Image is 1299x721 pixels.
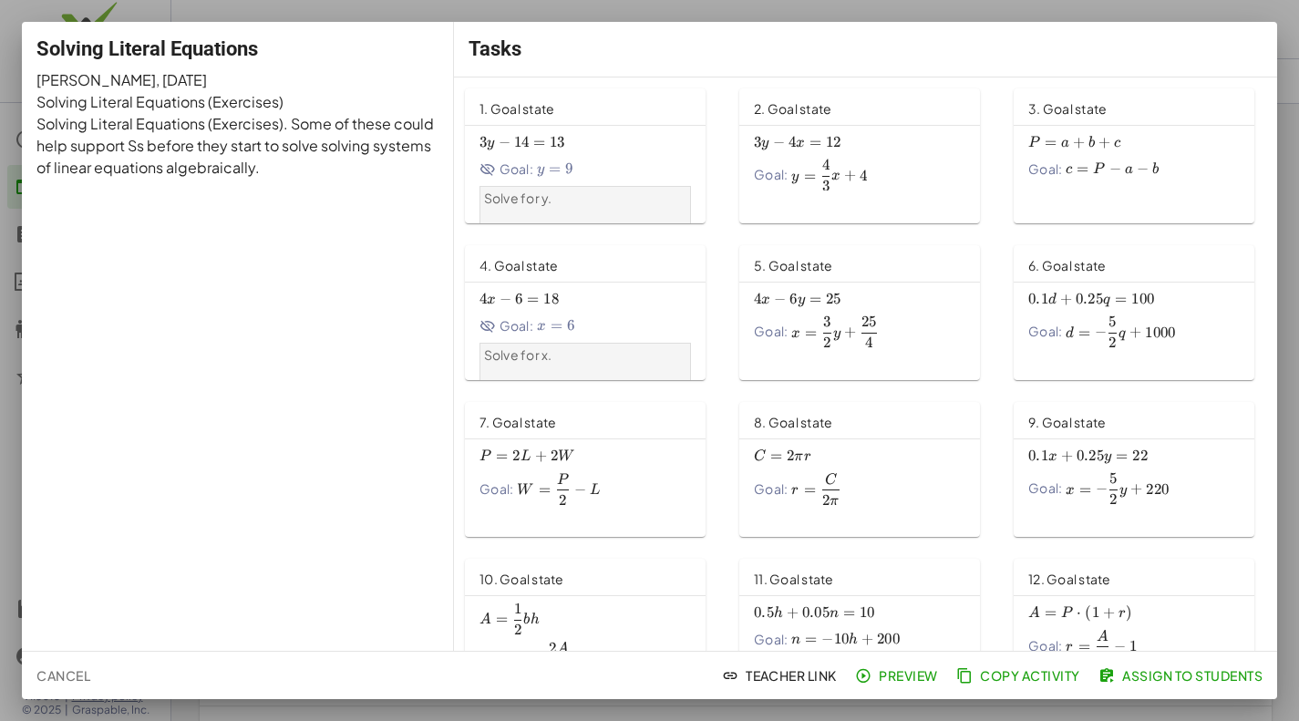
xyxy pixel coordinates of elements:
[1108,630,1110,651] span: ​
[527,290,539,308] span: =
[1066,326,1074,341] span: d
[1028,571,1111,587] span: 12. Goal state
[761,136,768,150] span: y
[479,449,490,464] span: P
[773,133,785,151] span: −
[1028,136,1038,150] span: P
[754,603,774,622] span: 0.5
[479,613,491,627] span: A
[834,630,850,648] span: 10
[726,667,837,684] span: Teacher Link
[465,402,717,537] a: 7. Goal stateGoal:
[36,37,258,60] span: Solving Literal Equations
[960,667,1080,684] span: Copy Activity
[843,603,855,622] span: =
[804,167,816,185] span: =
[804,449,811,464] span: r
[514,133,530,151] span: 14
[794,449,803,464] span: π
[1103,293,1110,307] span: q
[822,491,830,510] span: 2
[551,316,562,335] span: =
[831,316,833,336] span: ​
[1092,603,1099,622] span: 1
[156,70,207,89] span: , [DATE]
[1060,290,1072,308] span: +
[822,177,830,195] span: 3
[1103,603,1115,622] span: +
[539,480,551,499] span: =
[1117,316,1119,336] span: ​
[484,346,687,365] p: Solve for x.
[1048,293,1057,307] span: d
[1045,603,1057,622] span: =
[1076,290,1103,308] span: 0.25
[1129,637,1137,655] span: 1
[861,630,873,648] span: +
[860,603,875,622] span: 10
[454,22,1277,77] div: Tasks
[754,257,832,273] span: 5. Goal state
[833,326,840,341] span: y
[521,449,531,464] span: L
[1028,630,1062,662] span: Goal:
[826,290,841,308] span: 25
[479,100,554,117] span: 1. Goal state
[569,642,571,663] span: ​
[718,659,844,692] button: Teacher Link
[514,600,521,618] span: 1
[479,316,533,335] span: Goal:
[1014,559,1266,694] a: 12. Goal stateGoal:
[496,447,508,465] span: =
[479,414,556,430] span: 7. Goal state
[479,571,564,587] span: 10. Goal state
[860,167,867,185] span: 4
[487,136,494,150] span: y
[1066,483,1075,498] span: x
[1028,447,1048,465] span: 0.1
[805,324,817,342] span: =
[514,621,521,639] span: 2
[533,133,545,151] span: =
[1066,640,1073,654] span: r
[754,473,788,505] span: Goal:
[877,630,900,648] span: 200
[1061,447,1073,465] span: +
[479,473,513,505] span: Goal:
[1093,162,1103,177] span: P
[36,91,439,113] p: Solving Literal Equations (Exercises)
[1119,606,1126,621] span: r
[496,610,508,628] span: =
[512,447,520,465] span: 2
[809,133,821,151] span: =
[1028,606,1040,621] span: A
[953,659,1088,692] button: Copy Activity
[521,603,523,623] span: ​
[830,160,831,180] span: ​
[754,133,761,151] span: 3
[1130,480,1142,499] span: +
[465,88,717,223] a: 1. Goal stateGoal:Solve for y.
[1077,447,1104,465] span: 0.25
[851,659,945,692] a: Preview
[1073,133,1085,151] span: +
[550,133,565,151] span: 13
[479,318,496,335] i: Goal State is hidden.
[754,290,761,308] span: 4
[804,480,816,499] span: =
[822,156,830,174] span: 4
[517,483,531,498] span: W
[859,667,938,684] span: Preview
[1028,257,1106,273] span: 6. Goal state
[1119,326,1126,341] span: q
[1061,606,1071,621] span: P
[1028,290,1048,308] span: 0.1
[796,136,805,150] span: x
[537,162,544,177] span: y
[1108,313,1116,331] span: 5
[1129,324,1141,342] span: +
[1137,160,1149,178] span: −
[739,402,992,537] a: 8. Goal stateGoal:
[549,160,561,178] span: =
[465,245,717,380] a: 4. Goal stateGoal:Solve for x.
